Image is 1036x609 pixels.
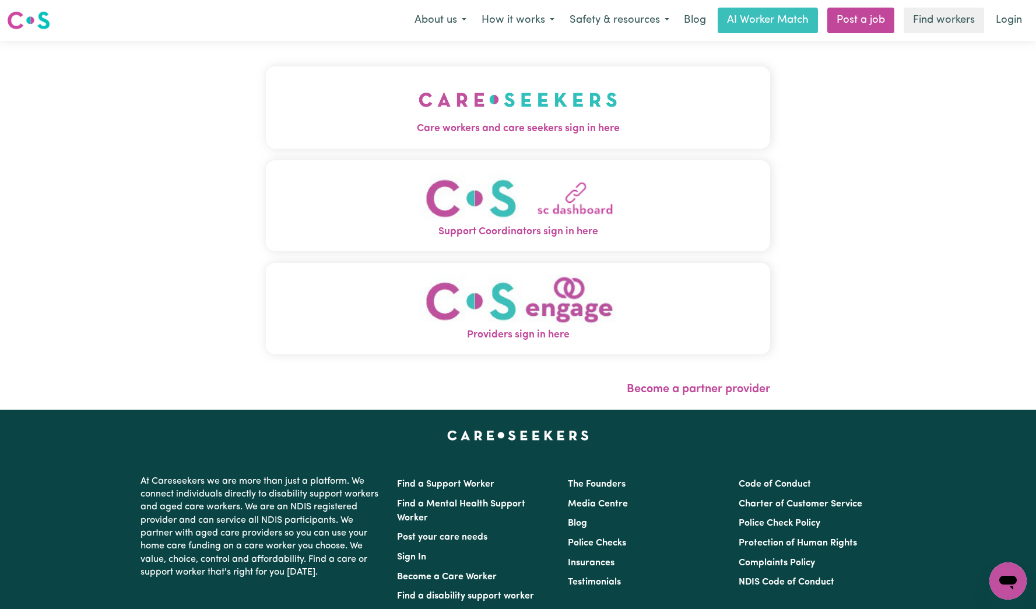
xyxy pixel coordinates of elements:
[677,8,713,33] a: Blog
[739,480,811,489] a: Code of Conduct
[739,538,857,548] a: Protection of Human Rights
[397,480,494,489] a: Find a Support Worker
[7,7,50,34] a: Careseekers logo
[989,562,1027,600] iframe: Button to launch messaging window
[568,578,621,587] a: Testimonials
[397,533,487,542] a: Post your care needs
[397,592,534,601] a: Find a disability support worker
[7,10,50,31] img: Careseekers logo
[827,8,894,33] a: Post a job
[266,328,770,343] span: Providers sign in here
[739,499,862,509] a: Charter of Customer Service
[266,263,770,354] button: Providers sign in here
[474,8,562,33] button: How it works
[266,121,770,136] span: Care workers and care seekers sign in here
[739,519,820,528] a: Police Check Policy
[447,431,589,440] a: Careseekers home page
[568,480,626,489] a: The Founders
[266,66,770,148] button: Care workers and care seekers sign in here
[407,8,474,33] button: About us
[739,558,815,568] a: Complaints Policy
[627,383,770,395] a: Become a partner provider
[568,558,614,568] a: Insurances
[266,224,770,240] span: Support Coordinators sign in here
[568,538,626,548] a: Police Checks
[718,8,818,33] a: AI Worker Match
[904,8,984,33] a: Find workers
[989,8,1029,33] a: Login
[568,519,587,528] a: Blog
[568,499,628,509] a: Media Centre
[739,578,834,587] a: NDIS Code of Conduct
[266,160,770,252] button: Support Coordinators sign in here
[397,499,525,523] a: Find a Mental Health Support Worker
[397,572,497,582] a: Become a Care Worker
[141,470,383,584] p: At Careseekers we are more than just a platform. We connect individuals directly to disability su...
[562,8,677,33] button: Safety & resources
[397,552,426,562] a: Sign In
